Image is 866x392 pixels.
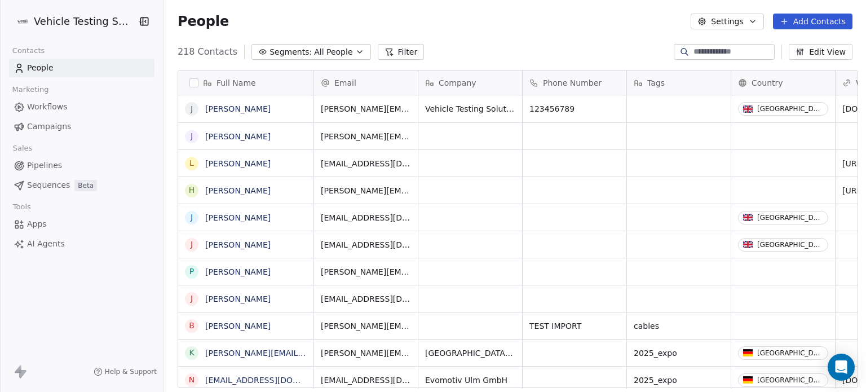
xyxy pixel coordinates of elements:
span: Vehicle Testing Solutions [34,14,134,29]
button: Settings [691,14,763,29]
a: Campaigns [9,117,154,136]
span: Help & Support [105,367,157,376]
div: B [189,320,195,332]
span: [EMAIL_ADDRESS][DOMAIN_NAME] [321,158,411,169]
span: [PERSON_NAME][EMAIL_ADDRESS][DOMAIN_NAME] [321,266,411,278]
div: P [189,266,194,278]
div: k [189,347,194,359]
span: [PERSON_NAME][EMAIL_ADDRESS][DOMAIN_NAME] [321,185,411,196]
span: 123456789 [529,103,620,114]
span: Contacts [7,42,50,59]
button: Vehicle Testing Solutions [14,12,130,31]
span: [EMAIL_ADDRESS][DOMAIN_NAME] [321,212,411,223]
span: TEST IMPORT [529,320,620,332]
span: Vehicle Testing Solutions Ltd [425,103,515,114]
div: J [191,130,193,142]
span: [EMAIL_ADDRESS][DOMAIN_NAME] [321,375,411,386]
div: J [191,293,193,305]
span: AI Agents [27,238,65,250]
span: Tools [8,199,36,215]
span: Company [439,77,476,89]
a: [PERSON_NAME][EMAIL_ADDRESS][DOMAIN_NAME] [205,349,409,358]
a: People [9,59,154,77]
div: [GEOGRAPHIC_DATA] [757,241,823,249]
span: [EMAIL_ADDRESS][DOMAIN_NAME] [321,293,411,305]
a: [PERSON_NAME] [205,213,271,222]
span: Sequences [27,179,70,191]
a: AI Agents [9,235,154,253]
div: Country [731,71,835,95]
button: Filter [378,44,425,60]
span: Pipelines [27,160,62,171]
span: Evomotiv Ulm GmbH [425,375,515,386]
div: grid [178,95,314,389]
span: Phone Number [543,77,602,89]
div: H [189,184,195,196]
span: All People [314,46,352,58]
span: Country [752,77,783,89]
div: [GEOGRAPHIC_DATA] [757,376,823,384]
span: Sales [8,140,37,157]
span: Apps [27,218,47,230]
a: [EMAIL_ADDRESS][DOMAIN_NAME] [205,376,343,385]
span: People [178,13,229,30]
div: Full Name [178,71,313,95]
div: n [189,374,195,386]
div: L [189,157,194,169]
span: 2025_expo [634,347,724,359]
span: [PERSON_NAME][EMAIL_ADDRESS][PERSON_NAME][DOMAIN_NAME] [321,103,411,114]
span: [PERSON_NAME][EMAIL_ADDRESS][PERSON_NAME][DOMAIN_NAME] [321,131,411,142]
div: [GEOGRAPHIC_DATA] [757,214,823,222]
a: Help & Support [94,367,157,376]
span: [PERSON_NAME][EMAIL_ADDRESS][PERSON_NAME][DOMAIN_NAME] [321,320,411,332]
a: [PERSON_NAME] [205,240,271,249]
span: Tags [647,77,665,89]
a: [PERSON_NAME] [205,321,271,331]
div: [GEOGRAPHIC_DATA] [757,349,823,357]
span: [EMAIL_ADDRESS][DOMAIN_NAME] [321,239,411,250]
a: [PERSON_NAME] [205,294,271,303]
div: Company [418,71,522,95]
button: Add Contacts [773,14,852,29]
a: Apps [9,215,154,234]
a: [PERSON_NAME] [205,132,271,141]
div: J [191,239,193,250]
div: Open Intercom Messenger [828,354,855,381]
span: Segments: [269,46,312,58]
div: J [191,212,193,223]
span: Campaigns [27,121,71,133]
span: Full Name [216,77,256,89]
div: J [191,103,193,115]
a: [PERSON_NAME] [205,159,271,168]
div: Tags [627,71,731,95]
span: People [27,62,54,74]
a: [PERSON_NAME] [205,267,271,276]
button: Edit View [789,44,852,60]
span: Marketing [7,81,54,98]
div: [GEOGRAPHIC_DATA] [757,105,823,113]
a: [PERSON_NAME] [205,186,271,195]
div: Email [314,71,418,95]
span: Workflows [27,101,68,113]
span: 218 Contacts [178,45,237,59]
a: Pipelines [9,156,154,175]
a: Workflows [9,98,154,116]
div: Phone Number [523,71,626,95]
span: cables [634,320,724,332]
img: VTS%20Logo%20Darker.png [16,15,29,28]
span: 2025_expo [634,375,724,386]
a: SequencesBeta [9,176,154,195]
span: Email [334,77,356,89]
span: Beta [74,180,97,191]
a: [PERSON_NAME] [205,104,271,113]
span: [PERSON_NAME][EMAIL_ADDRESS][DOMAIN_NAME] [321,347,411,359]
span: [GEOGRAPHIC_DATA] | CeMOS/KVE [425,347,515,359]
